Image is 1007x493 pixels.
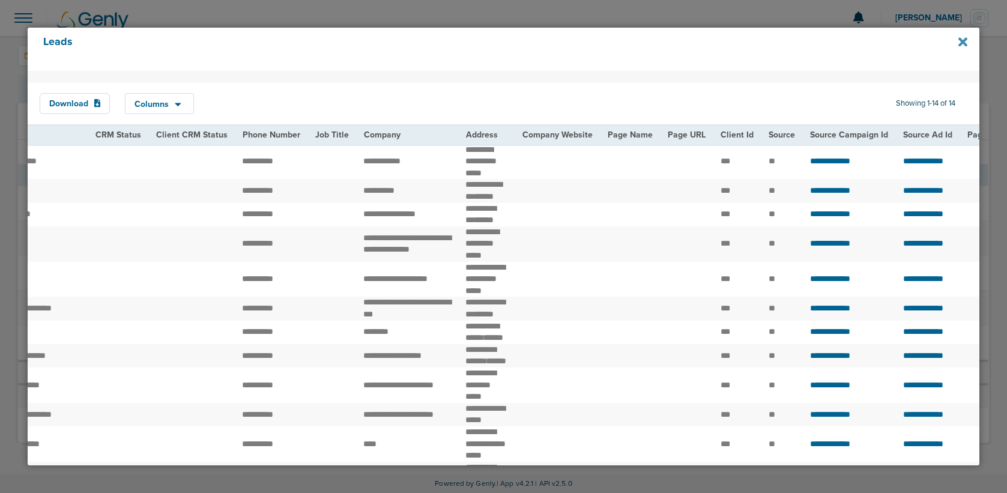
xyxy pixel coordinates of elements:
[43,35,875,63] h4: Leads
[243,130,300,140] span: Phone Number
[458,126,515,144] th: Address
[668,130,706,140] span: Page URL
[356,126,458,144] th: Company
[307,126,356,144] th: Job Title
[135,100,169,109] span: Columns
[903,130,952,140] span: Source Ad Id
[810,130,888,140] span: Source Campaign Id
[515,126,600,144] th: Company Website
[769,130,795,140] span: Source
[95,130,141,140] span: CRM Status
[721,130,754,140] span: Client Id
[148,126,235,144] th: Client CRM Status
[40,93,110,114] button: Download
[896,98,955,109] span: Showing 1-14 of 14
[600,126,661,144] th: Page Name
